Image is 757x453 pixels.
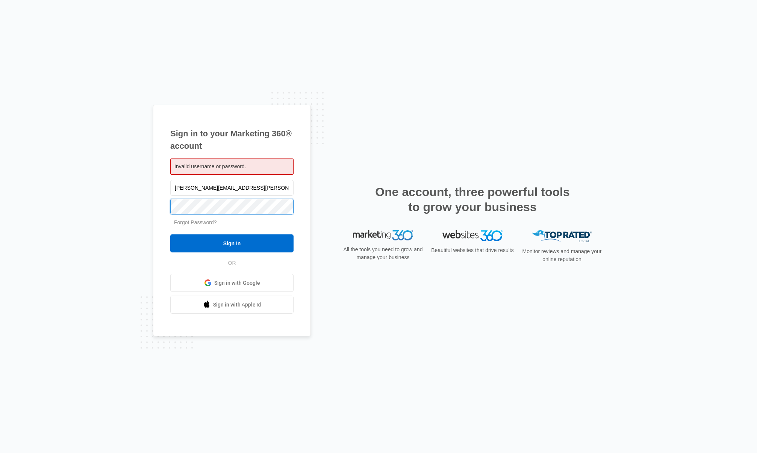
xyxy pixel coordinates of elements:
p: All the tools you need to grow and manage your business [341,246,425,261]
img: Websites 360 [442,230,503,241]
span: Invalid username or password. [174,163,246,169]
span: Sign in with Google [214,279,260,287]
h2: One account, three powerful tools to grow your business [373,184,572,214]
span: Sign in with Apple Id [213,301,261,309]
img: Top Rated Local [532,230,592,243]
span: OR [223,259,241,267]
p: Monitor reviews and manage your online reputation [520,248,604,263]
a: Forgot Password? [174,219,217,225]
input: Sign In [170,234,294,252]
img: Marketing 360 [353,230,413,241]
a: Sign in with Apple Id [170,296,294,314]
input: Email [170,180,294,196]
a: Sign in with Google [170,274,294,292]
h1: Sign in to your Marketing 360® account [170,127,294,152]
p: Beautiful websites that drive results [430,246,515,254]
